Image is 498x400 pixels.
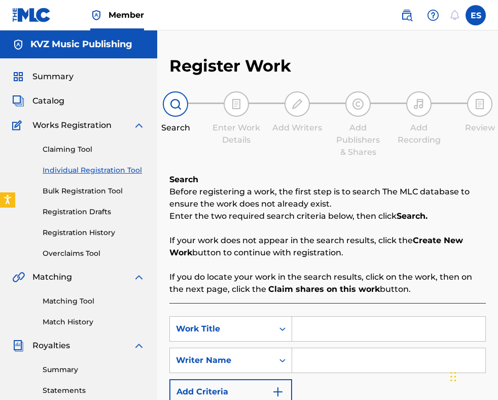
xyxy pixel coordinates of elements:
[394,122,444,146] div: Add Recording
[169,271,486,295] p: If you do locate your work in the search results, click on the work, then on the next page, click...
[43,248,145,259] a: Overclaims Tool
[12,8,51,22] img: MLC Logo
[427,9,439,21] img: help
[333,122,383,158] div: Add Publishers & Shares
[352,98,364,110] img: step indicator icon for Add Publishers & Shares
[133,271,145,283] img: expand
[43,165,145,176] a: Individual Registration Tool
[413,98,425,110] img: step indicator icon for Add Recording
[169,210,486,222] p: Enter the two required search criteria below, then click
[43,186,145,196] a: Bulk Registration Tool
[272,386,284,398] img: 9d2ae6d4665cec9f34b9.svg
[43,144,145,155] a: Claiming Tool
[169,175,198,184] b: Search
[32,95,64,107] span: Catalog
[43,296,145,307] a: Matching Tool
[230,98,242,110] img: step indicator icon for Enter Work Details
[169,98,182,110] img: step indicator icon for Search
[43,364,145,375] a: Summary
[423,5,443,25] div: Help
[109,9,144,21] span: Member
[211,122,262,146] div: Enter Work Details
[43,317,145,327] a: Match History
[449,10,459,20] div: Notifications
[447,351,498,400] div: Джаджи за чат
[272,122,323,134] div: Add Writers
[268,284,380,294] strong: Claim shares on this work
[43,385,145,396] a: Statements
[401,9,413,21] img: search
[43,207,145,217] a: Registration Drafts
[169,186,486,210] p: Before registering a work, the first step is to search The MLC database to ensure the work does n...
[12,39,24,51] img: Accounts
[12,95,24,107] img: Catalog
[12,119,25,131] img: Works Registration
[12,71,24,83] img: Summary
[470,254,498,336] iframe: Resource Center
[30,39,132,50] h5: KVZ Music Publishing
[90,9,102,21] img: Top Rightsholder
[43,227,145,238] a: Registration History
[12,95,64,107] a: CatalogCatalog
[450,361,456,392] div: Плъзни
[447,351,498,400] iframe: Chat Widget
[397,211,428,221] strong: Search.
[133,340,145,352] img: expand
[397,5,417,25] a: Public Search
[176,323,267,335] div: Work Title
[32,340,70,352] span: Royalties
[12,271,25,283] img: Matching
[169,235,486,259] p: If your work does not appear in the search results, click the button to continue with registration.
[176,354,267,366] div: Writer Name
[150,122,201,134] div: Search
[32,271,72,283] span: Matching
[32,71,74,83] span: Summary
[474,98,486,110] img: step indicator icon for Review
[466,5,486,25] div: User Menu
[133,119,145,131] img: expand
[169,56,291,76] h2: Register Work
[12,340,24,352] img: Royalties
[12,71,74,83] a: SummarySummary
[32,119,112,131] span: Works Registration
[291,98,303,110] img: step indicator icon for Add Writers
